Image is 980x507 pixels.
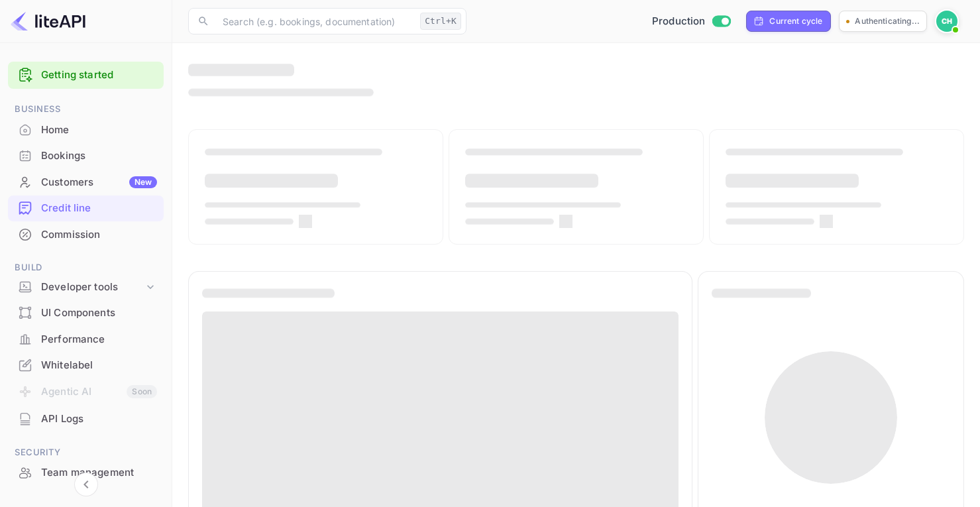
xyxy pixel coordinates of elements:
[41,201,157,216] div: Credit line
[769,15,822,27] div: Current cycle
[8,353,164,378] div: Whitelabel
[41,465,157,480] div: Team management
[8,62,164,89] div: Getting started
[8,327,164,353] div: Performance
[215,8,415,34] input: Search (e.g. bookings, documentation)
[41,358,157,373] div: Whitelabel
[652,14,706,29] span: Production
[41,280,144,295] div: Developer tools
[41,123,157,138] div: Home
[8,117,164,143] div: Home
[8,406,164,432] div: API Logs
[8,406,164,431] a: API Logs
[41,148,157,164] div: Bookings
[8,460,164,484] a: Team management
[8,353,164,377] a: Whitelabel
[8,445,164,460] span: Security
[8,327,164,351] a: Performance
[8,143,164,168] a: Bookings
[936,11,957,32] img: Cas Hulsbosch
[41,412,157,427] div: API Logs
[8,260,164,275] span: Build
[8,117,164,142] a: Home
[8,102,164,117] span: Business
[8,170,164,194] a: CustomersNew
[8,300,164,326] div: UI Components
[8,222,164,247] a: Commission
[41,227,157,243] div: Commission
[8,196,164,221] div: Credit line
[8,143,164,169] div: Bookings
[420,13,461,30] div: Ctrl+K
[855,15,920,27] p: Authenticating...
[8,196,164,220] a: Credit line
[746,11,831,32] div: Click to change billing cycle
[129,176,157,188] div: New
[8,170,164,196] div: CustomersNew
[41,175,157,190] div: Customers
[8,276,164,299] div: Developer tools
[74,473,98,496] button: Collapse navigation
[41,306,157,321] div: UI Components
[11,11,85,32] img: LiteAPI logo
[41,68,157,83] a: Getting started
[41,332,157,347] div: Performance
[8,460,164,486] div: Team management
[8,300,164,325] a: UI Components
[647,14,736,29] div: Switch to Sandbox mode
[8,222,164,248] div: Commission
